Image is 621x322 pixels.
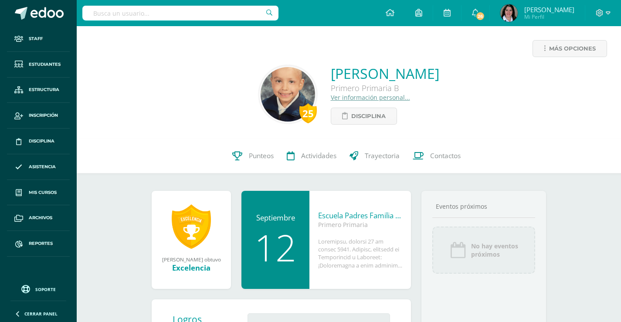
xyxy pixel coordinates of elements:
[160,263,222,273] div: Excelencia
[29,112,58,119] span: Inscripción
[10,283,66,295] a: Soporte
[549,41,596,57] span: Más opciones
[280,139,343,173] a: Actividades
[82,6,278,20] input: Busca un usuario...
[226,139,280,173] a: Punteos
[250,213,301,223] div: Septiembre
[29,35,43,42] span: Staff
[318,210,402,220] div: Escuela Padres Familia con Liderazgo [GEOGRAPHIC_DATA]
[29,61,61,68] span: Estudiantes
[475,11,485,21] span: 26
[7,231,70,257] a: Reportes
[331,64,439,83] a: [PERSON_NAME]
[29,214,52,221] span: Archivos
[524,13,574,20] span: Mi Perfil
[24,311,58,317] span: Cerrar panel
[471,242,518,258] span: No hay eventos próximos
[318,237,402,269] div: Loremipsu, dolorsi 27 am consec 5941. Adipisc, elitsedd ei Temporincid u Laboreet: ¡Doloremagna a...
[533,40,607,57] a: Más opciones
[299,103,317,123] div: 25
[432,202,535,210] div: Eventos próximos
[29,240,53,247] span: Reportes
[7,205,70,231] a: Archivos
[35,286,56,292] span: Soporte
[351,108,386,124] span: Disciplina
[160,256,222,263] div: [PERSON_NAME] obtuvo
[365,151,400,160] span: Trayectoria
[249,151,274,160] span: Punteos
[7,52,70,78] a: Estudiantes
[301,151,336,160] span: Actividades
[331,108,397,125] a: Disciplina
[7,180,70,206] a: Mis cursos
[7,154,70,180] a: Asistencia
[29,163,56,170] span: Asistencia
[7,103,70,129] a: Inscripción
[7,78,70,103] a: Estructura
[29,189,57,196] span: Mis cursos
[524,5,574,14] span: [PERSON_NAME]
[331,83,439,93] div: Primero Primaria B
[250,229,301,266] div: 12
[318,220,402,229] div: Primero Primaria
[29,86,59,93] span: Estructura
[500,4,518,22] img: dbaff9155df2cbddabe12780bec20cac.png
[343,139,406,173] a: Trayectoria
[29,138,54,145] span: Disciplina
[261,67,315,122] img: acdfc5d9e233428acd2f60eafadb9c40.png
[331,93,410,102] a: Ver información personal...
[449,241,467,259] img: event_icon.png
[406,139,467,173] a: Contactos
[7,129,70,154] a: Disciplina
[7,26,70,52] a: Staff
[430,151,461,160] span: Contactos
